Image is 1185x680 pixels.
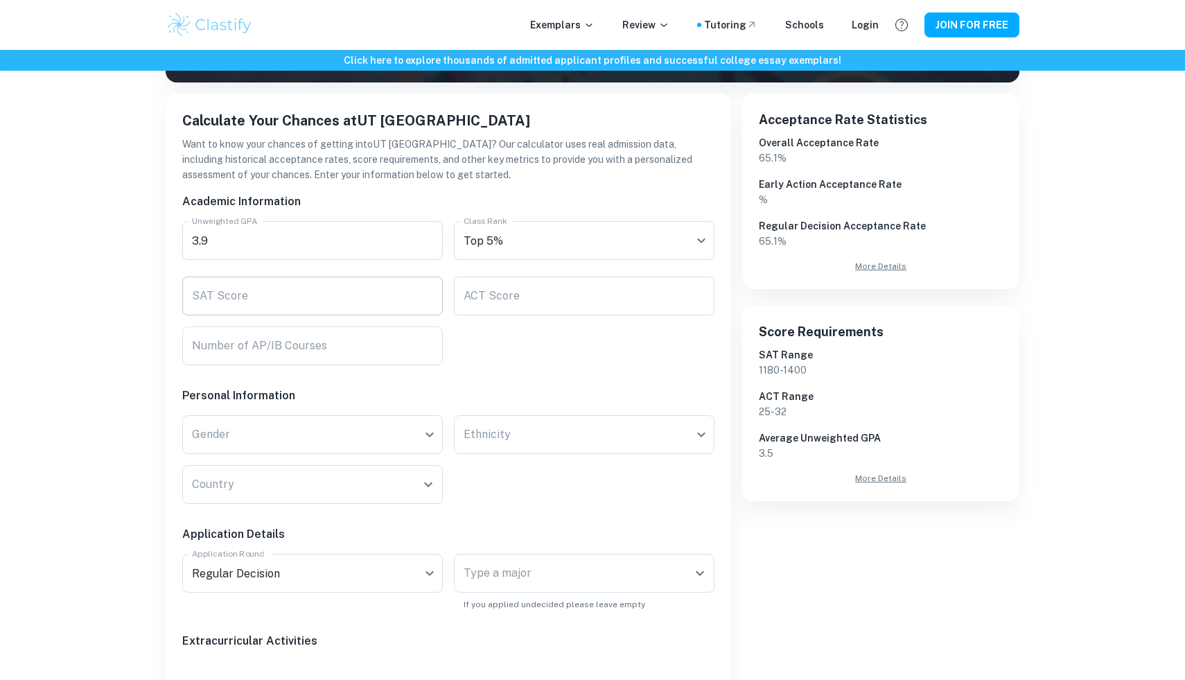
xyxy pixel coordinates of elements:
[759,430,1003,446] h6: Average Unweighted GPA
[759,260,1003,272] a: More Details
[192,215,258,227] label: Unweighted GPA
[852,17,879,33] a: Login
[759,135,1003,150] h6: Overall Acceptance Rate
[785,17,824,33] a: Schools
[182,137,714,182] p: Want to know your chances of getting into UT [GEOGRAPHIC_DATA] ? Our calculator uses real admissi...
[182,526,714,543] h6: Application Details
[182,387,714,404] h6: Personal Information
[759,322,1003,342] h6: Score Requirements
[182,633,714,650] h6: Extracurricular Activities
[464,598,705,611] p: If you applied undecided please leave empty
[890,13,913,37] button: Help and Feedback
[759,192,1003,207] p: %
[192,548,264,559] label: Application Round
[759,234,1003,249] p: 65.1 %
[530,17,595,33] p: Exemplars
[690,564,710,583] button: Open
[454,221,714,260] div: Top 5%
[419,475,438,494] button: Open
[704,17,757,33] a: Tutoring
[759,472,1003,485] a: More Details
[166,11,254,39] img: Clastify logo
[759,389,1003,404] h6: ACT Range
[759,363,1003,378] p: 1180 - 1400
[759,404,1003,419] p: 25 - 32
[182,110,714,131] h5: Calculate Your Chances at UT [GEOGRAPHIC_DATA]
[464,215,507,227] label: Class Rank
[182,193,714,210] h6: Academic Information
[622,17,669,33] p: Review
[3,53,1182,68] h6: Click here to explore thousands of admitted applicant profiles and successful college essay exemp...
[924,12,1019,37] button: JOIN FOR FREE
[759,177,1003,192] h6: Early Action Acceptance Rate
[759,110,1003,130] h6: Acceptance Rate Statistics
[759,218,1003,234] h6: Regular Decision Acceptance Rate
[182,554,443,593] div: Regular Decision
[759,446,1003,461] p: 3.5
[759,347,1003,363] h6: SAT Range
[759,150,1003,166] p: 65.1 %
